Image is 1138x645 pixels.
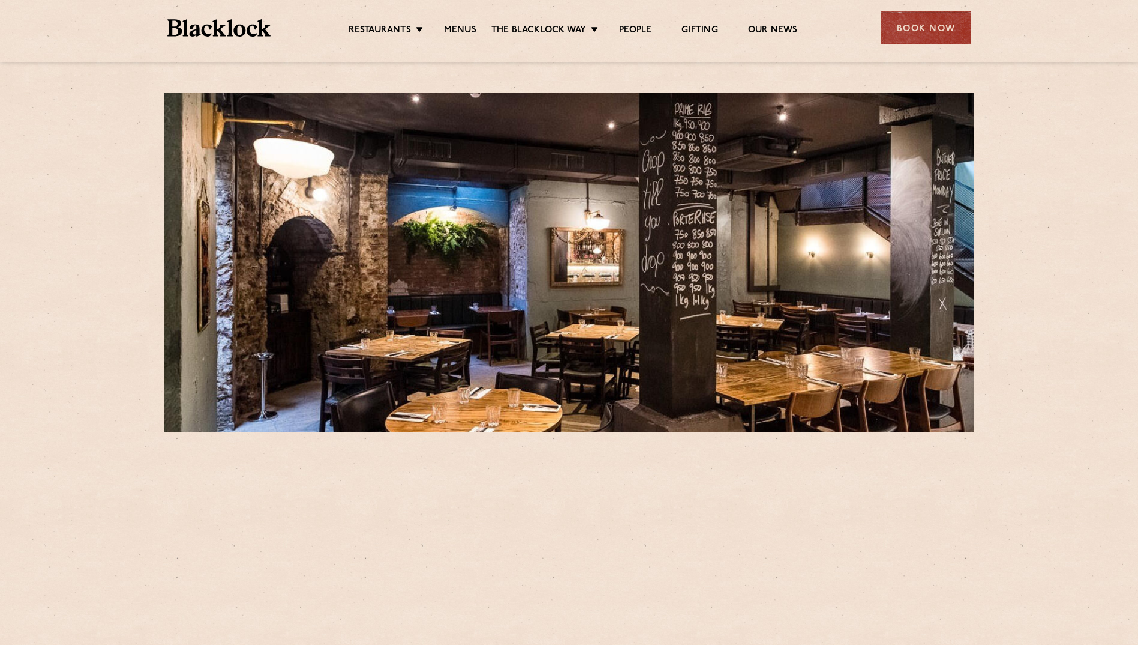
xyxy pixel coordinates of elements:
a: Our News [748,25,798,38]
a: People [619,25,651,38]
a: The Blacklock Way [491,25,586,38]
img: BL_Textured_Logo-footer-cropped.svg [167,19,271,37]
a: Restaurants [349,25,411,38]
a: Menus [444,25,476,38]
a: Gifting [681,25,717,38]
div: Book Now [881,11,971,44]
